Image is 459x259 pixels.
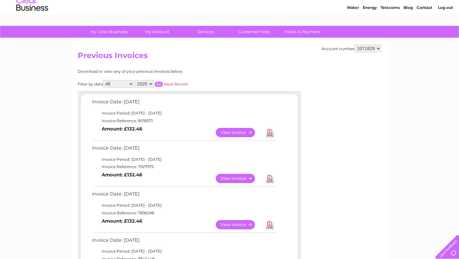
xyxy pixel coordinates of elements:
td: Invoice Reference: 8018571 [91,117,277,125]
a: Download [266,174,274,183]
a: 0333 014 3131 [339,3,383,11]
a: Log out [438,27,453,32]
div: Filter by date [78,80,245,88]
td: Invoice Period: [DATE] - [DATE] [91,248,277,255]
a: Telecoms [381,27,400,32]
td: Invoice Reference: 7927975 [91,163,277,171]
h2: Previous Invoices [78,51,381,63]
td: Invoice Date: [DATE] [91,98,277,109]
div: Clear Business is a trading name of Verastar Limited (registered in [GEOGRAPHIC_DATA] No. 3667643... [79,4,381,31]
a: My Account [131,26,184,38]
a: Contact [417,27,432,32]
a: Make A Payment [276,26,329,38]
div: Account number [322,45,381,52]
td: Invoice Period: [DATE] - [DATE] [91,156,277,163]
td: Invoice Period: [DATE] - [DATE] [91,109,277,117]
td: Invoice Reference: 7836298 [91,209,277,217]
a: Blog [404,27,413,32]
a: Customer Help [228,26,280,38]
a: View [216,174,263,183]
a: Download [266,220,274,229]
td: Invoice Period: [DATE] - [DATE] [91,202,277,209]
b: Amount: £132.46 [102,172,142,178]
td: Invoice Date: [DATE] [91,190,277,202]
td: Invoice Date: [DATE] [91,144,277,156]
a: Most Recent [164,82,188,86]
a: Services [179,26,232,38]
td: Invoice Date: [DATE] [91,236,277,248]
a: Download [266,128,274,137]
b: Amount: £132.46 [102,218,142,224]
b: Amount: £132.46 [102,126,142,132]
a: Energy [363,27,377,32]
a: View [216,128,263,137]
a: View [216,220,263,229]
div: Download or view any of your previous invoices below. [78,69,245,74]
img: logo.png [16,17,48,36]
a: Water [347,27,359,32]
a: My Clear Business [83,26,135,38]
